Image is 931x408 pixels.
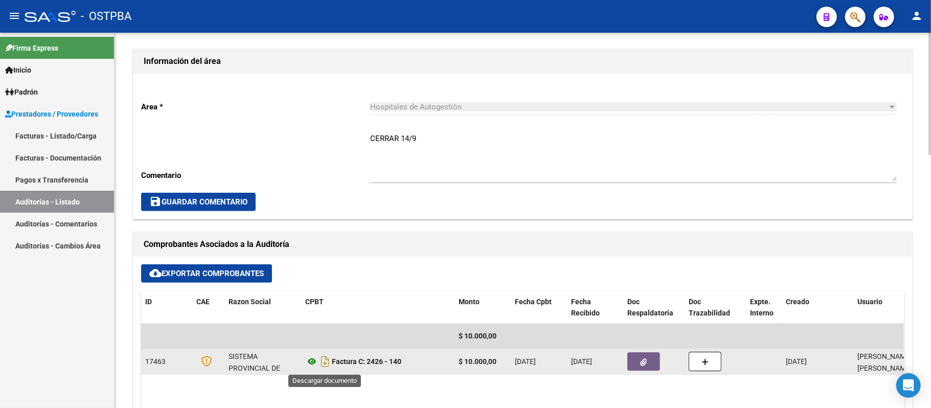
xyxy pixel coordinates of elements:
[149,269,264,278] span: Exportar Comprobantes
[896,373,921,398] div: Open Intercom Messenger
[786,357,807,366] span: [DATE]
[145,357,166,366] span: 17463
[301,291,455,325] datatable-header-cell: CPBT
[149,195,162,208] mat-icon: save
[224,291,301,325] datatable-header-cell: Razon Social
[571,357,592,366] span: [DATE]
[459,298,480,306] span: Monto
[145,298,152,306] span: ID
[144,236,902,253] h1: Comprobantes Asociados a la Auditoría
[623,291,685,325] datatable-header-cell: Doc Respaldatoria
[149,267,162,279] mat-icon: cloud_download
[911,10,923,22] mat-icon: person
[571,298,600,318] span: Fecha Recibido
[8,10,20,22] mat-icon: menu
[332,357,401,366] strong: Factura C: 2426 - 140
[144,53,902,70] h1: Información del área
[750,298,774,318] span: Expte. Interno
[305,298,324,306] span: CPBT
[81,5,131,28] span: - OSTPBA
[229,298,271,306] span: Razon Social
[746,291,782,325] datatable-header-cell: Expte. Interno
[5,42,58,54] span: Firma Express
[515,298,552,306] span: Fecha Cpbt
[229,351,297,386] div: SISTEMA PROVINCIAL DE SALUD
[515,357,536,366] span: [DATE]
[567,291,623,325] datatable-header-cell: Fecha Recibido
[319,353,332,370] i: Descargar documento
[786,298,809,306] span: Creado
[141,264,272,283] button: Exportar Comprobantes
[5,108,98,120] span: Prestadores / Proveedores
[141,170,370,181] p: Comentario
[685,291,746,325] datatable-header-cell: Doc Trazabilidad
[141,193,256,211] button: Guardar Comentario
[141,101,370,112] p: Area *
[627,298,673,318] span: Doc Respaldatoria
[459,357,496,366] strong: $ 10.000,00
[192,291,224,325] datatable-header-cell: CAE
[511,291,567,325] datatable-header-cell: Fecha Cpbt
[196,298,210,306] span: CAE
[141,291,192,325] datatable-header-cell: ID
[459,332,496,340] span: $ 10.000,00
[455,291,511,325] datatable-header-cell: Monto
[5,64,31,76] span: Inicio
[689,298,730,318] span: Doc Trazabilidad
[149,197,247,207] span: Guardar Comentario
[782,291,853,325] datatable-header-cell: Creado
[370,102,462,111] span: Hospitales de Autogestión
[857,298,882,306] span: Usuario
[5,86,38,98] span: Padrón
